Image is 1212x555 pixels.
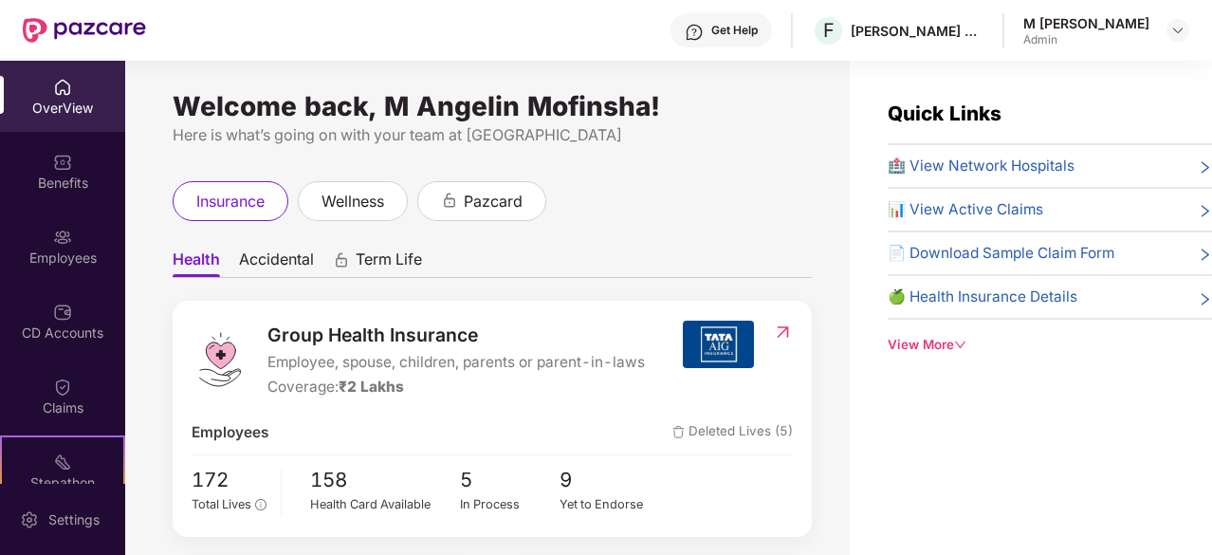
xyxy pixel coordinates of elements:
span: right [1198,289,1212,308]
img: svg+xml;base64,PHN2ZyB4bWxucz0iaHR0cDovL3d3dy53My5vcmcvMjAwMC9zdmciIHdpZHRoPSIyMSIgaGVpZ2h0PSIyMC... [53,453,72,472]
div: Health Card Available [310,495,460,514]
img: svg+xml;base64,PHN2ZyBpZD0iQ2xhaW0iIHhtbG5zPSJodHRwOi8vd3d3LnczLm9yZy8yMDAwL3N2ZyIgd2lkdGg9IjIwIi... [53,378,72,397]
div: Settings [43,510,105,529]
span: 9 [560,465,660,496]
img: svg+xml;base64,PHN2ZyBpZD0iRW1wbG95ZWVzIiB4bWxucz0iaHR0cDovL3d3dy53My5vcmcvMjAwMC9zdmciIHdpZHRoPS... [53,228,72,247]
img: svg+xml;base64,PHN2ZyBpZD0iQmVuZWZpdHMiIHhtbG5zPSJodHRwOi8vd3d3LnczLm9yZy8yMDAwL3N2ZyIgd2lkdGg9Ij... [53,153,72,172]
div: animation [441,192,458,209]
img: New Pazcare Logo [23,18,146,43]
span: F [823,19,835,42]
span: Term Life [356,250,422,277]
span: 5 [460,465,560,496]
img: RedirectIcon [773,323,793,342]
div: In Process [460,495,560,514]
div: Welcome back, M Angelin Mofinsha! [173,99,812,114]
img: deleteIcon [672,426,685,438]
div: Admin [1023,32,1149,47]
div: [PERSON_NAME] & [PERSON_NAME] Labs Private Limited [851,22,983,40]
span: Deleted Lives (5) [672,421,793,444]
span: right [1198,202,1212,221]
div: Stepathon [2,473,123,492]
span: 172 [192,465,266,496]
img: logo [192,331,248,388]
span: info-circle [255,499,266,509]
div: M [PERSON_NAME] [1023,14,1149,32]
div: Coverage: [267,376,645,398]
div: Yet to Endorse [560,495,660,514]
span: right [1198,246,1212,265]
div: animation [333,251,350,268]
div: Get Help [711,23,758,38]
span: insurance [196,190,265,213]
span: Employee, spouse, children, parents or parent-in-laws [267,351,645,374]
span: ₹2 Lakhs [339,378,404,396]
span: 158 [310,465,460,496]
span: Health [173,250,220,277]
img: svg+xml;base64,PHN2ZyBpZD0iQ0RfQWNjb3VudHMiIGRhdGEtbmFtZT0iQ0QgQWNjb3VudHMiIHhtbG5zPSJodHRwOi8vd3... [53,303,72,322]
span: 🏥 View Network Hospitals [888,155,1074,177]
span: right [1198,158,1212,177]
span: 📄 Download Sample Claim Form [888,242,1114,265]
span: 📊 View Active Claims [888,198,1043,221]
span: Quick Links [888,102,1001,125]
span: Employees [192,421,268,444]
img: svg+xml;base64,PHN2ZyBpZD0iRHJvcGRvd24tMzJ4MzIiIHhtbG5zPSJodHRwOi8vd3d3LnczLm9yZy8yMDAwL3N2ZyIgd2... [1170,23,1185,38]
span: 🍏 Health Insurance Details [888,286,1077,308]
img: svg+xml;base64,PHN2ZyBpZD0iU2V0dGluZy0yMHgyMCIgeG1sbnM9Imh0dHA6Ly93d3cudzMub3JnLzIwMDAvc3ZnIiB3aW... [20,510,39,529]
span: Group Health Insurance [267,321,645,349]
span: wellness [321,190,384,213]
span: down [954,339,966,351]
div: View More [888,335,1212,355]
img: svg+xml;base64,PHN2ZyBpZD0iSGVscC0zMngzMiIgeG1sbnM9Imh0dHA6Ly93d3cudzMub3JnLzIwMDAvc3ZnIiB3aWR0aD... [685,23,704,42]
span: Total Lives [192,497,251,511]
span: Accidental [239,250,314,277]
span: pazcard [464,190,523,213]
img: insurerIcon [683,321,754,368]
img: svg+xml;base64,PHN2ZyBpZD0iSG9tZSIgeG1sbnM9Imh0dHA6Ly93d3cudzMub3JnLzIwMDAvc3ZnIiB3aWR0aD0iMjAiIG... [53,78,72,97]
div: Here is what’s going on with your team at [GEOGRAPHIC_DATA] [173,123,812,147]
